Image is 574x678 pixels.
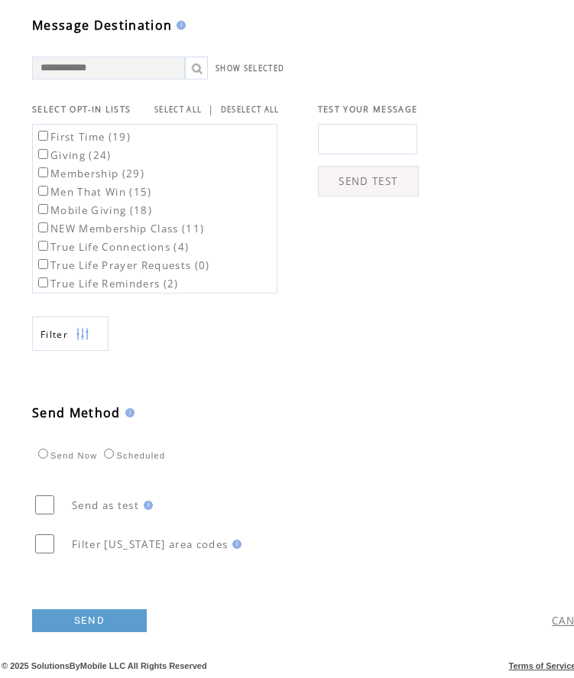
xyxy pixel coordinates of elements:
[34,451,97,460] label: Send Now
[32,17,172,34] span: Message Destination
[318,166,419,196] a: SEND TEST
[104,449,114,459] input: Scheduled
[35,185,152,199] label: Men That Win (15)
[318,104,418,115] span: TEST YOUR MESSAGE
[38,167,48,177] input: Membership (29)
[35,130,131,144] label: First Time (19)
[38,186,48,196] input: Men That Win (15)
[35,167,144,180] label: Membership (29)
[72,537,228,551] span: Filter [US_STATE] area codes
[35,203,152,217] label: Mobile Giving (18)
[76,317,89,352] img: filters.png
[38,259,48,269] input: True Life Prayer Requests (0)
[32,316,109,351] a: Filter
[154,105,202,115] a: SELECT ALL
[72,498,139,512] span: Send as test
[228,540,242,549] img: help.gif
[38,222,48,232] input: NEW Membership Class (11)
[35,240,189,254] label: True Life Connections (4)
[208,102,214,116] span: |
[38,449,48,459] input: Send Now
[35,148,112,162] label: Giving (24)
[216,63,284,73] a: SHOW SELECTED
[38,149,48,159] input: Giving (24)
[32,104,131,115] span: SELECT OPT-IN LISTS
[32,609,147,632] a: SEND
[38,131,48,141] input: First Time (19)
[221,105,280,115] a: DESELECT ALL
[121,408,135,417] img: help.gif
[41,328,68,341] span: Show filters
[35,222,204,235] label: NEW Membership Class (11)
[100,451,165,460] label: Scheduled
[35,277,179,290] label: True Life Reminders (2)
[38,204,48,214] input: Mobile Giving (18)
[38,241,48,251] input: True Life Connections (4)
[2,661,207,670] span: © 2025 SolutionsByMobile LLC All Rights Reserved
[38,277,48,287] input: True Life Reminders (2)
[35,258,210,272] label: True Life Prayer Requests (0)
[139,501,153,510] img: help.gif
[32,404,121,421] span: Send Method
[172,21,186,30] img: help.gif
